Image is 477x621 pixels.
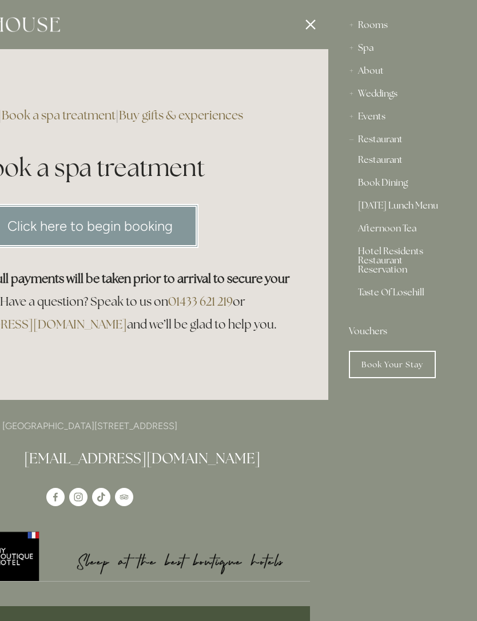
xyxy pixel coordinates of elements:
[358,178,447,192] a: Book Dining
[349,82,456,105] div: Weddings
[349,105,456,128] div: Events
[349,128,456,151] div: Restaurant
[349,320,456,343] a: Vouchers
[349,351,436,378] a: Book Your Stay
[349,37,456,59] div: Spa
[349,14,456,37] div: Rooms
[358,155,447,169] a: Restaurant
[358,247,447,279] a: Hotel Residents Restaurant Reservation
[358,288,447,306] a: Taste Of Losehill
[358,201,447,215] a: [DATE] Lunch Menu
[358,224,447,238] a: Afternoon Tea
[349,59,456,82] div: About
